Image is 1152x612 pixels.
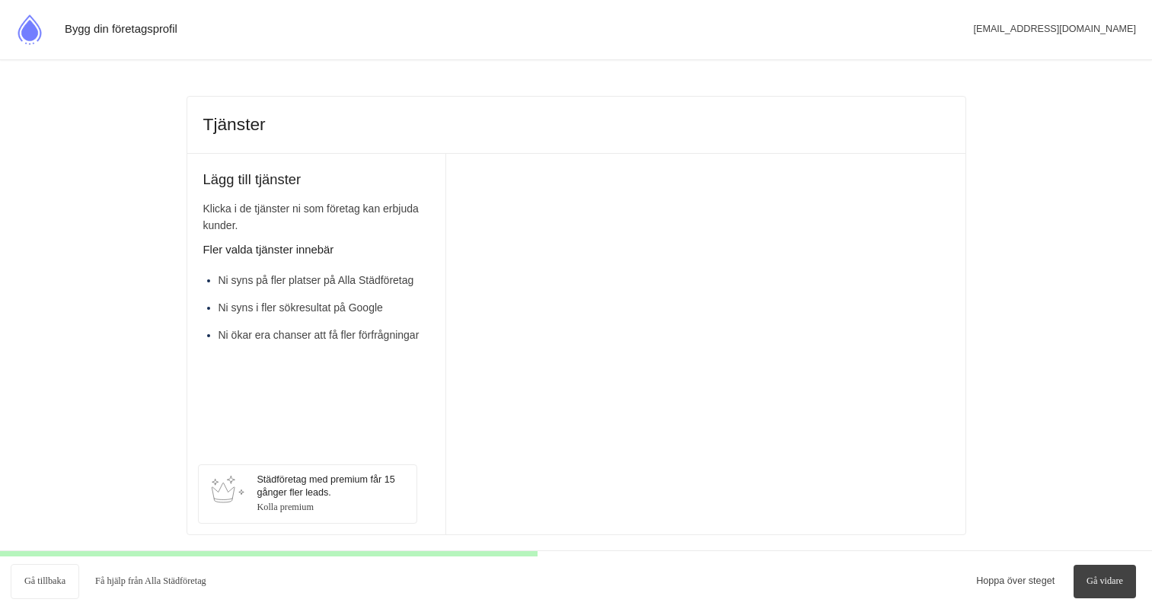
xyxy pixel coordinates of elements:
[11,11,49,49] img: Alla Städföretag
[219,327,430,343] li: Ni ökar era chanser att få fler förfrågningar
[969,18,1141,42] p: [EMAIL_ADDRESS][DOMAIN_NAME]
[65,21,177,39] h5: Bygg din företagsprofil
[976,575,1055,586] a: Hoppa över steget
[1074,565,1136,598] a: Gå vidare
[203,241,430,263] h5: Fler valda tjänster innebär
[219,272,430,288] li: Ni syns på fler platser på Alla Städföretag
[257,500,314,515] span: Kolla premium
[11,564,79,598] a: Gå tillbaka
[203,170,430,200] h4: Lägg till tjänster
[95,574,206,588] span: Få hjälp från Alla Städföretag
[203,200,430,234] p: Klicka i de tjänster ni som företag kan erbjuda kunder.
[219,299,430,316] li: Ni syns i fler sökresultat på Google
[257,473,408,500] h5: Städföretag med premium får 15 gånger fler leads.
[203,113,266,137] h3: Tjänster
